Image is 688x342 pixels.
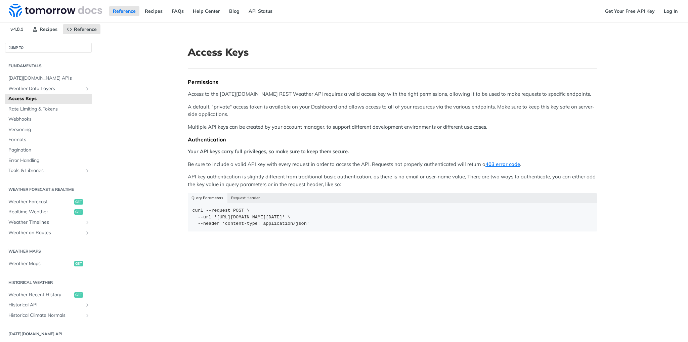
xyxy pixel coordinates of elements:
span: [DATE][DOMAIN_NAME] APIs [8,75,90,82]
span: Historical API [8,302,83,308]
strong: Your API keys carry full privileges, so make sure to keep them secure. [188,148,349,155]
span: Realtime Weather [8,209,73,215]
span: Weather on Routes [8,229,83,236]
a: Weather Data LayersShow subpages for Weather Data Layers [5,84,92,94]
code: curl --request POST \ --url '[URL][DOMAIN_NAME][DATE]' \ --header 'content-type: application/json' [188,203,597,232]
a: Weather on RoutesShow subpages for Weather on Routes [5,228,92,238]
a: Help Center [189,6,224,16]
a: [DATE][DOMAIN_NAME] APIs [5,73,92,83]
div: Authentication [188,136,597,143]
span: get [74,199,83,205]
span: get [74,261,83,266]
p: Access to the [DATE][DOMAIN_NAME] REST Weather API requires a valid access key with the right per... [188,90,597,98]
a: Formats [5,135,92,145]
h2: Historical Weather [5,280,92,286]
h2: Weather Forecast & realtime [5,186,92,193]
button: Request Header [227,193,264,203]
span: Weather Data Layers [8,85,83,92]
a: Get Your Free API Key [601,6,658,16]
p: Be sure to include a valid API key with every request in order to access the API. Requests not pr... [188,161,597,168]
a: API Status [245,6,276,16]
p: Multiple API keys can be created by your account manager, to support different development enviro... [188,123,597,131]
span: Recipes [40,26,57,32]
span: Reference [74,26,97,32]
span: Weather Forecast [8,199,73,205]
span: Webhooks [8,116,90,123]
button: Show subpages for Weather Timelines [85,220,90,225]
button: Show subpages for Weather on Routes [85,230,90,236]
button: Show subpages for Weather Data Layers [85,86,90,91]
a: Recipes [141,6,166,16]
h2: Weather Maps [5,248,92,254]
span: Historical Climate Normals [8,312,83,319]
h2: Fundamentals [5,63,92,69]
h1: Access Keys [188,46,597,58]
span: Pagination [8,147,90,154]
a: Reference [63,24,100,34]
a: Access Keys [5,94,92,104]
p: A default, "private" access token is available on your Dashboard and allows access to all of your... [188,103,597,118]
button: Show subpages for Historical API [85,302,90,308]
span: v4.0.1 [7,24,27,34]
a: Blog [225,6,243,16]
a: Rate Limiting & Tokens [5,104,92,114]
div: Permissions [188,79,597,85]
a: Pagination [5,145,92,155]
a: Weather TimelinesShow subpages for Weather Timelines [5,217,92,227]
span: Tools & Libraries [8,167,83,174]
a: Reference [109,6,139,16]
a: FAQs [168,6,187,16]
a: Weather Mapsget [5,259,92,269]
span: Weather Recent History [8,292,73,298]
span: Weather Maps [8,260,73,267]
button: JUMP TO [5,43,92,53]
a: Historical Climate NormalsShow subpages for Historical Climate Normals [5,310,92,320]
button: Show subpages for Historical Climate Normals [85,313,90,318]
a: Log In [660,6,681,16]
span: Formats [8,136,90,143]
a: Versioning [5,125,92,135]
img: Tomorrow.io Weather API Docs [9,4,102,17]
span: Rate Limiting & Tokens [8,106,90,113]
span: Weather Timelines [8,219,83,226]
button: Show subpages for Tools & Libraries [85,168,90,173]
span: Versioning [8,126,90,133]
h2: [DATE][DOMAIN_NAME] API [5,331,92,337]
a: Webhooks [5,114,92,124]
span: Access Keys [8,95,90,102]
a: Recipes [29,24,61,34]
span: get [74,209,83,215]
a: Error Handling [5,156,92,166]
p: API key authentication is slightly different from traditional basic authentication, as there is n... [188,173,597,188]
span: Error Handling [8,157,90,164]
span: get [74,292,83,298]
a: 403 error code [485,161,520,167]
a: Historical APIShow subpages for Historical API [5,300,92,310]
a: Weather Recent Historyget [5,290,92,300]
a: Realtime Weatherget [5,207,92,217]
a: Tools & LibrariesShow subpages for Tools & Libraries [5,166,92,176]
a: Weather Forecastget [5,197,92,207]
